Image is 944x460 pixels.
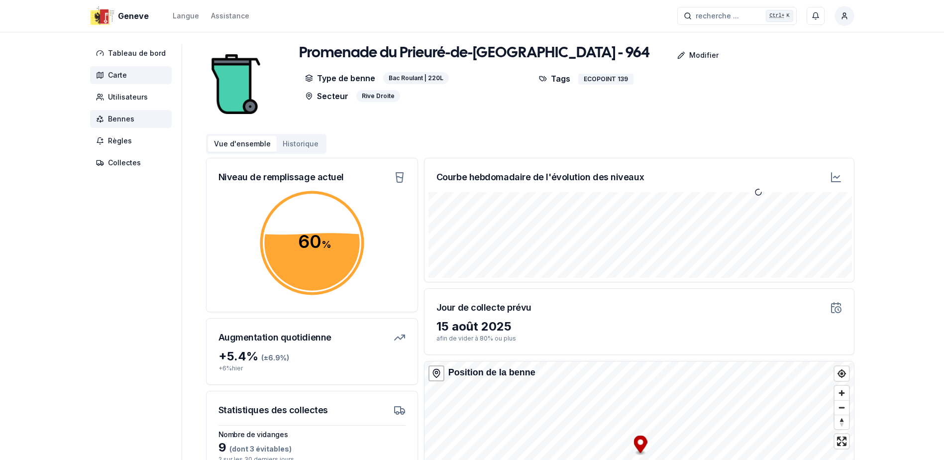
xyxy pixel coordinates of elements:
span: (dont 3 évitables) [226,445,292,453]
a: Règles [90,132,176,150]
h3: Courbe hebdomadaire de l'évolution des niveaux [436,170,644,184]
span: Geneve [118,10,149,22]
h3: Nombre de vidanges [218,430,406,440]
span: (± 6.9 %) [261,353,289,362]
img: bin Image [206,44,266,124]
p: Modifier [689,50,719,60]
button: Enter fullscreen [835,434,849,449]
span: Utilisateurs [108,92,148,102]
a: Assistance [211,10,249,22]
h3: Augmentation quotidienne [218,331,331,345]
a: Tableau de bord [90,44,176,62]
span: Tableau de bord [108,48,166,58]
button: Reset bearing to north [835,415,849,429]
a: Carte [90,66,176,84]
p: + 6 % hier [218,364,406,372]
button: Find my location [835,366,849,381]
button: Zoom out [835,400,849,415]
a: Utilisateurs [90,88,176,106]
div: 15 août 2025 [436,319,842,335]
a: Geneve [90,10,153,22]
div: Rive Droite [356,90,400,102]
p: Secteur [305,90,348,102]
div: 9 [218,440,406,456]
span: recherche ... [696,11,739,21]
p: Type de benne [305,72,375,84]
button: Zoom in [835,386,849,400]
img: Geneve Logo [90,4,114,28]
div: Langue [173,11,199,21]
div: + 5.4 % [218,348,406,364]
span: Bennes [108,114,134,124]
span: Collectes [108,158,141,168]
div: ECOPOINT 139 [578,74,633,85]
span: Règles [108,136,132,146]
h3: Jour de collecte prévu [436,301,531,315]
div: Position de la benne [448,365,535,379]
button: Historique [277,136,324,152]
button: Vue d'ensemble [208,136,277,152]
a: Collectes [90,154,176,172]
h3: Statistiques des collectes [218,403,328,417]
button: Langue [173,10,199,22]
p: Tags [539,72,570,85]
p: afin de vider à 80% ou plus [436,335,842,343]
h3: Niveau de remplissage actuel [218,170,344,184]
button: recherche ...Ctrl+K [677,7,797,25]
div: Bac Roulant | 220L [383,72,449,84]
span: Reset bearing to north [835,415,849,429]
h1: Promenade du Prieuré-de-[GEOGRAPHIC_DATA] - 964 [299,44,649,62]
span: Carte [108,70,127,80]
a: Bennes [90,110,176,128]
div: Map marker [633,436,647,456]
a: Modifier [649,45,727,65]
